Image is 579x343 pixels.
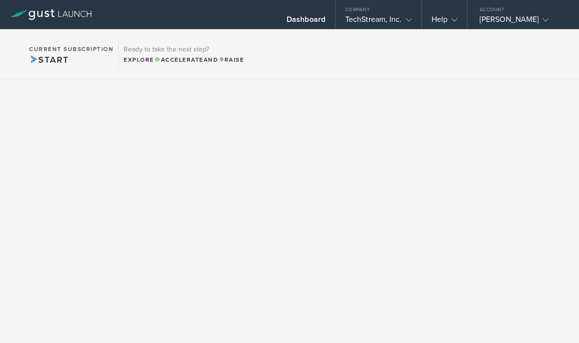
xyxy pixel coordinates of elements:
div: Dashboard [287,15,325,29]
span: and [154,56,219,63]
div: TechStream, Inc. [345,15,412,29]
span: Start [29,54,68,65]
div: Ready to take the next step?ExploreAccelerateandRaise [118,39,249,69]
h2: Current Subscription [29,46,113,52]
div: Explore [124,55,244,64]
span: Raise [218,56,244,63]
span: Accelerate [154,56,204,63]
div: [PERSON_NAME] [480,15,562,29]
div: Help [432,15,457,29]
h3: Ready to take the next step? [124,46,244,53]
